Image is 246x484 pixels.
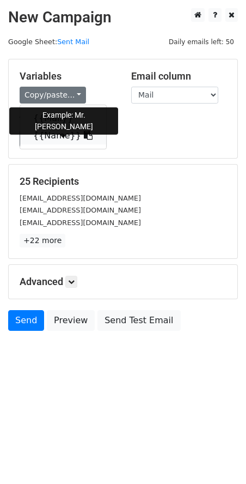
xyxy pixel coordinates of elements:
[8,8,238,27] h2: New Campaign
[165,38,238,46] a: Daily emails left: 50
[9,107,118,135] div: Example: Mr. [PERSON_NAME]
[57,38,89,46] a: Sent Mail
[20,176,226,187] h5: 25 Recipients
[8,310,44,331] a: Send
[97,310,180,331] a: Send Test Email
[20,127,106,144] a: {{Name}}
[192,432,246,484] div: 聊天小工具
[20,206,141,214] small: [EMAIL_ADDRESS][DOMAIN_NAME]
[20,234,65,247] a: +22 more
[20,276,226,288] h5: Advanced
[20,87,86,104] a: Copy/paste...
[8,38,89,46] small: Google Sheet:
[47,310,95,331] a: Preview
[192,432,246,484] iframe: Chat Widget
[131,70,226,82] h5: Email column
[20,219,141,227] small: [EMAIL_ADDRESS][DOMAIN_NAME]
[165,36,238,48] span: Daily emails left: 50
[20,70,115,82] h5: Variables
[20,194,141,202] small: [EMAIL_ADDRESS][DOMAIN_NAME]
